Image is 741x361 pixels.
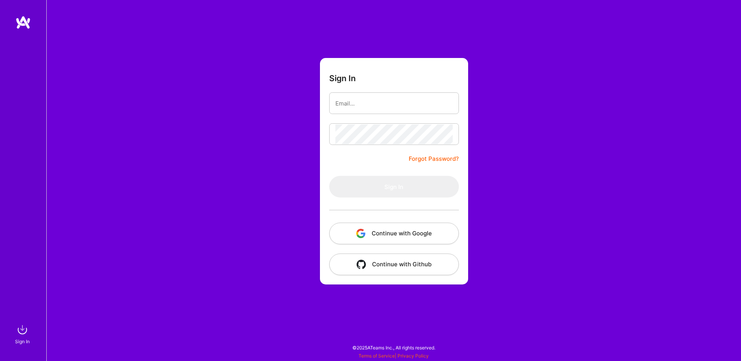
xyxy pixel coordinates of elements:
[359,353,429,359] span: |
[329,223,459,244] button: Continue with Google
[356,229,365,238] img: icon
[329,176,459,198] button: Sign In
[16,322,30,346] a: sign inSign In
[46,338,741,357] div: © 2025 ATeams Inc., All rights reserved.
[409,154,459,163] a: Forgot Password?
[335,94,453,113] input: Email...
[15,322,30,337] img: sign in
[15,15,31,29] img: logo
[329,73,356,83] h3: Sign In
[15,337,30,346] div: Sign In
[329,254,459,275] button: Continue with Github
[357,260,366,269] img: icon
[359,353,395,359] a: Terms of Service
[398,353,429,359] a: Privacy Policy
